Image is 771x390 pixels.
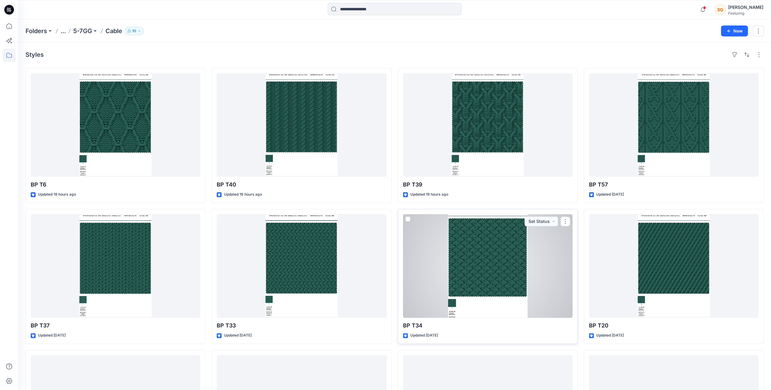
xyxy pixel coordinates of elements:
p: Updated [DATE] [224,332,252,339]
p: Updated [DATE] [596,191,624,198]
h4: Styles [26,51,44,58]
p: Cable [105,27,122,35]
a: BP T34 [403,214,573,318]
a: BP T37 [31,214,200,318]
a: BP T33 [217,214,386,318]
p: Updated [DATE] [410,332,438,339]
a: BP T39 [403,73,573,177]
a: BP T6 [31,73,200,177]
button: New [721,26,748,36]
p: BP T57 [589,180,759,189]
p: Updated 19 hours ago [38,191,76,198]
a: BP T40 [217,73,386,177]
p: Updated 19 hours ago [410,191,448,198]
div: SG [715,4,726,15]
p: BP T33 [217,321,386,330]
button: ... [60,27,66,35]
p: BP T37 [31,321,200,330]
p: BP T40 [217,180,386,189]
p: Updated [DATE] [596,332,624,339]
div: [PERSON_NAME] [728,4,763,11]
p: BP T34 [403,321,573,330]
a: Folders [26,27,47,35]
p: 10 [132,28,136,34]
p: BP T6 [31,180,200,189]
a: 5-7GG [73,27,92,35]
a: BP T20 [589,214,759,318]
div: Featuring [728,11,763,15]
button: 10 [125,27,144,35]
p: BP T20 [589,321,759,330]
p: Updated [DATE] [38,332,66,339]
a: BP T57 [589,73,759,177]
p: Updated 19 hours ago [224,191,262,198]
p: BP T39 [403,180,573,189]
